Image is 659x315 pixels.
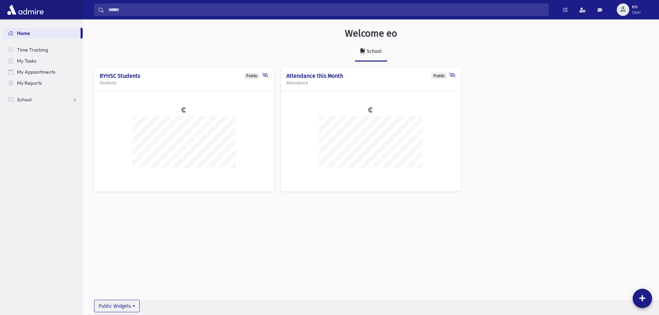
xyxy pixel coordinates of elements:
[17,30,30,36] span: Home
[365,48,382,54] div: School
[286,73,455,79] h4: Attendance this Month
[100,73,268,79] h4: BYHSC Students
[286,81,455,85] h5: Attendance
[3,66,83,77] a: My Appointments
[17,69,55,75] span: My Appointments
[244,73,259,79] div: Public
[632,4,641,10] span: eo
[355,42,387,62] a: School
[3,77,83,89] a: My Reports
[3,44,83,55] a: Time Tracking
[100,81,268,85] h5: Students
[6,3,45,17] img: AdmirePro
[17,80,42,86] span: My Reports
[94,300,140,312] button: Public Widgets
[104,3,548,16] input: Search
[17,58,36,64] span: My Tasks
[17,96,31,103] span: School
[3,94,83,105] a: School
[3,28,81,39] a: Home
[17,47,48,53] span: Time Tracking
[632,10,641,15] span: User
[431,73,447,79] div: Public
[345,28,397,39] h3: Welcome eo
[3,55,83,66] a: My Tasks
